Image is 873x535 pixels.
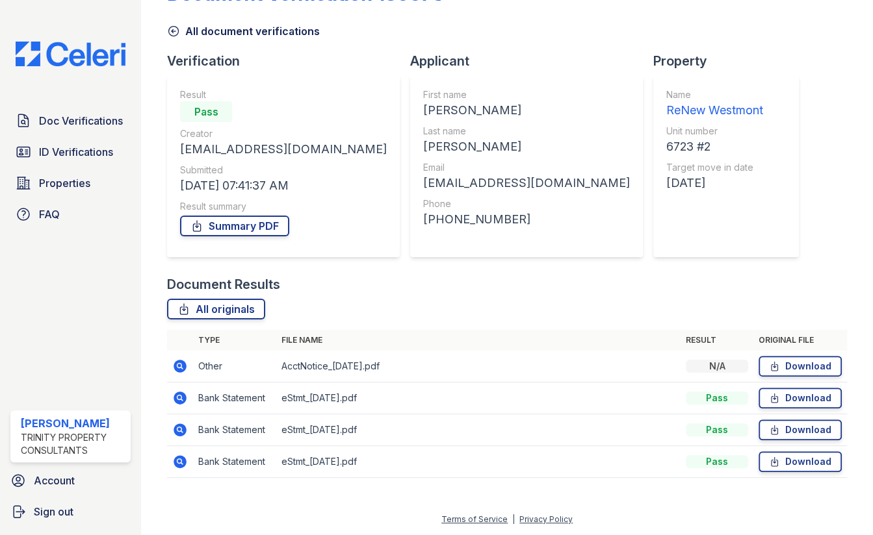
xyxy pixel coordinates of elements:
[10,170,131,196] a: Properties
[167,52,410,70] div: Verification
[193,446,276,478] td: Bank Statement
[34,473,75,488] span: Account
[276,414,681,446] td: eStmt_[DATE].pdf
[276,330,681,351] th: File name
[167,23,320,39] a: All document verifications
[5,467,136,493] a: Account
[276,382,681,414] td: eStmt_[DATE].pdf
[10,108,131,134] a: Doc Verifications
[21,431,125,457] div: Trinity Property Consultants
[410,52,653,70] div: Applicant
[753,330,847,351] th: Original file
[512,514,515,524] div: |
[423,88,630,101] div: First name
[39,144,113,160] span: ID Verifications
[423,197,630,210] div: Phone
[5,42,136,66] img: CE_Logo_Blue-a8612792a0a2168367f1c8372b55b34899dd931a85d93a1a3d3e32e68fde9ad4.png
[666,88,763,101] div: Name
[5,499,136,525] a: Sign out
[34,504,73,519] span: Sign out
[180,88,387,101] div: Result
[686,423,748,436] div: Pass
[759,356,842,377] a: Download
[180,177,387,195] div: [DATE] 07:41:37 AM
[423,101,630,119] div: [PERSON_NAME]
[653,52,809,70] div: Property
[686,360,748,373] div: N/A
[39,175,90,191] span: Properties
[759,419,842,440] a: Download
[666,88,763,119] a: Name ReNew Westmont
[759,451,842,472] a: Download
[666,101,763,119] div: ReNew Westmont
[423,125,630,138] div: Last name
[180,127,387,140] div: Creator
[10,139,131,165] a: ID Verifications
[681,330,753,351] th: Result
[180,216,289,236] a: Summary PDF
[167,275,280,293] div: Document Results
[759,388,842,408] a: Download
[39,113,123,129] span: Doc Verifications
[686,392,748,404] div: Pass
[10,201,131,227] a: FAQ
[193,330,276,351] th: Type
[21,416,125,431] div: [PERSON_NAME]
[441,514,508,524] a: Terms of Service
[666,138,763,156] div: 6723 #2
[519,514,573,524] a: Privacy Policy
[193,382,276,414] td: Bank Statement
[39,206,60,222] span: FAQ
[423,138,630,156] div: [PERSON_NAME]
[686,455,748,468] div: Pass
[276,446,681,478] td: eStmt_[DATE].pdf
[276,351,681,382] td: AcctNotice_[DATE].pdf
[423,161,630,174] div: Email
[666,174,763,192] div: [DATE]
[666,125,763,138] div: Unit number
[167,299,265,319] a: All originals
[193,414,276,446] td: Bank Statement
[666,161,763,174] div: Target move in date
[423,174,630,192] div: [EMAIL_ADDRESS][DOMAIN_NAME]
[423,210,630,229] div: [PHONE_NUMBER]
[180,140,387,158] div: [EMAIL_ADDRESS][DOMAIN_NAME]
[180,101,232,122] div: Pass
[180,164,387,177] div: Submitted
[193,351,276,382] td: Other
[180,200,387,213] div: Result summary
